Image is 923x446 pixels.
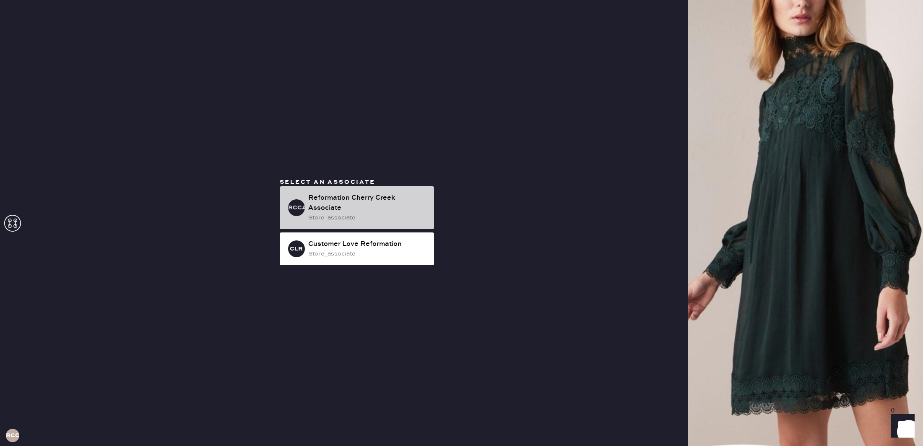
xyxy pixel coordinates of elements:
h3: RCC [6,433,19,438]
div: Reformation Cherry Creek Associate [308,193,427,213]
div: Customer Love Reformation [308,239,427,249]
h3: RCCA [288,205,305,211]
div: store_associate [308,213,427,222]
iframe: Front Chat [883,408,919,444]
div: store_associate [308,249,427,258]
h3: CLR [290,246,303,252]
span: Select an associate [280,178,375,186]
